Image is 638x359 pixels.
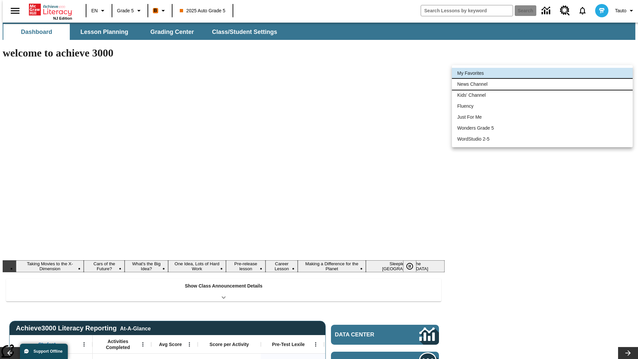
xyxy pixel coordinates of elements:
li: Wonders Grade 5 [452,123,633,134]
li: News Channel [452,79,633,90]
li: Kids' Channel [452,90,633,101]
li: WordStudio 2-5 [452,134,633,145]
li: Fluency [452,101,633,112]
li: Just For Me [452,112,633,123]
li: My Favorites [452,68,633,79]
